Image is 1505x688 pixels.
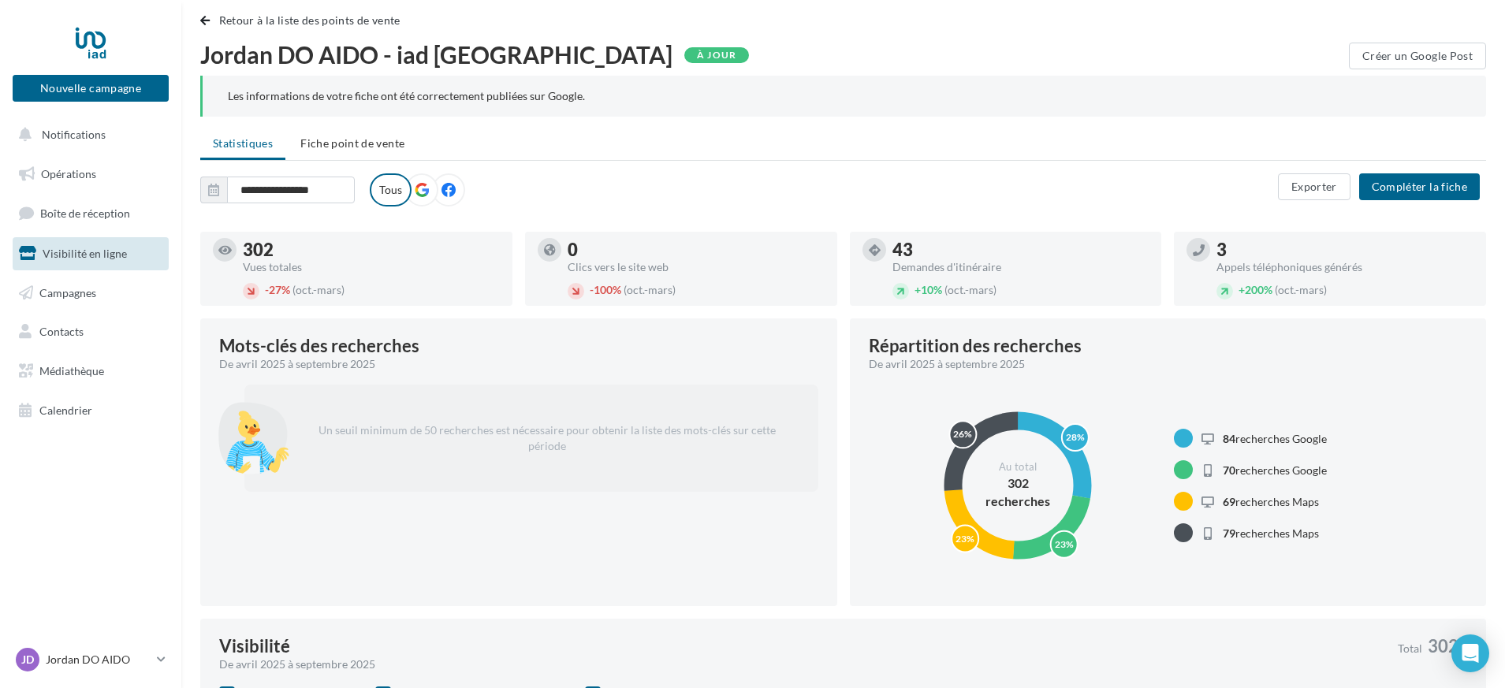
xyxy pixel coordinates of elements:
[1223,495,1319,508] span: recherches Maps
[41,167,96,180] span: Opérations
[1451,634,1489,672] div: Open Intercom Messenger
[1359,173,1480,200] button: Compléter la fiche
[1223,463,1235,477] span: 70
[200,11,407,30] button: Retour à la liste des points de vente
[300,136,404,150] span: Fiche point de vente
[915,283,942,296] span: 10%
[200,43,672,66] span: Jordan DO AIDO - iad [GEOGRAPHIC_DATA]
[243,262,500,273] div: Vues totales
[1275,283,1327,296] span: (oct.-mars)
[590,283,594,296] span: -
[1398,643,1422,654] span: Total
[9,118,166,151] button: Notifications
[1428,638,1458,655] span: 302
[1223,495,1235,508] span: 69
[892,262,1149,273] div: Demandes d'itinéraire
[13,75,169,102] button: Nouvelle campagne
[46,652,151,668] p: Jordan DO AIDO
[1349,43,1486,69] button: Créer un Google Post
[1239,283,1272,296] span: 200%
[39,285,96,299] span: Campagnes
[1223,526,1319,540] span: recherches Maps
[219,337,419,355] span: Mots-clés des recherches
[9,196,172,230] a: Boîte de réception
[13,645,169,675] a: JD Jordan DO AIDO
[1216,241,1473,258] div: 3
[944,283,997,296] span: (oct.-mars)
[1239,283,1245,296] span: +
[9,237,172,270] a: Visibilité en ligne
[39,364,104,377] span: Médiathèque
[9,277,172,310] a: Campagnes
[265,283,269,296] span: -
[243,241,500,258] div: 302
[624,283,676,296] span: (oct.-mars)
[1223,526,1235,540] span: 79
[39,325,84,338] span: Contacts
[219,656,1385,672] div: De avril 2025 à septembre 2025
[228,88,1461,104] div: Les informations de votre fiche ont été correctement publiées sur Google.
[43,247,127,260] span: Visibilité en ligne
[40,206,130,220] span: Boîte de réception
[292,283,345,296] span: (oct.-mars)
[1223,463,1327,477] span: recherches Google
[265,283,290,296] span: 27%
[9,394,172,427] a: Calendrier
[568,241,825,258] div: 0
[219,638,290,655] div: Visibilité
[1278,173,1350,200] button: Exporter
[869,337,1082,355] div: Répartition des recherches
[590,283,621,296] span: 100%
[1223,432,1327,445] span: recherches Google
[219,356,806,372] div: De avril 2025 à septembre 2025
[1353,179,1486,192] a: Compléter la fiche
[9,158,172,191] a: Opérations
[915,283,921,296] span: +
[892,241,1149,258] div: 43
[219,13,400,27] span: Retour à la liste des points de vente
[9,355,172,388] a: Médiathèque
[1216,262,1473,273] div: Appels téléphoniques générés
[9,315,172,348] a: Contacts
[1223,432,1235,445] span: 84
[301,410,793,467] p: Un seuil minimum de 50 recherches est nécessaire pour obtenir la liste des mots-clés sur cette pé...
[370,173,412,206] label: Tous
[21,652,34,668] span: JD
[568,262,825,273] div: Clics vers le site web
[869,356,1455,372] div: De avril 2025 à septembre 2025
[684,47,749,63] div: À jour
[39,404,92,417] span: Calendrier
[42,128,106,141] span: Notifications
